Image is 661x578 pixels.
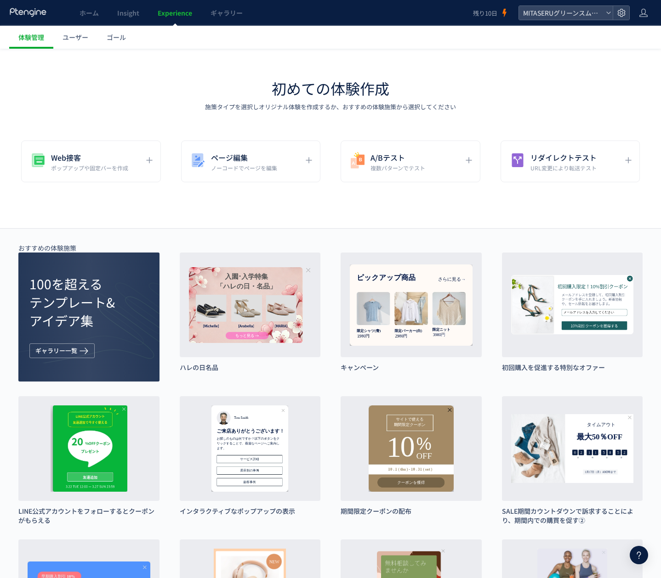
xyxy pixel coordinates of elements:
span: ギャラリー一覧 [35,343,77,358]
p: おすすめの体験施策 [18,243,76,253]
h3: キャンペーン [341,363,482,372]
h1: 初めての体験作成 [272,78,389,99]
span: 残り10日 [473,9,497,17]
h3: SALE期間カウントダウンで訴求することにより、期間内での購買を促す➁ [502,506,643,525]
h3: 期間限定クーポンの配布 [341,506,482,516]
p: ノーコードでページを編集 [211,164,277,172]
h3: 初回購入を促進する特別なオファー [502,363,643,372]
span: MITASERUグリーンスムージー [520,6,602,20]
p: 複数パターンでテスト [370,164,425,172]
span: ホーム [80,8,99,17]
span: ギャラリー [211,8,243,17]
span: ユーザー [63,33,88,42]
h3: インタラクティブなポップアップの表示 [180,506,321,516]
h5: ページ編集 [211,151,277,164]
p: 施策タイプを選択しオリジナル体験を作成するか、おすすめの体験施策から選択してください [205,103,456,112]
h3: LINE公式アカウントをフォローするとクーポンがもらえる [18,506,160,525]
h5: リダイレクトテスト [530,151,597,164]
h2: 100を超える テンプレート& アイデア集 [29,275,121,330]
span: ゴール [107,33,126,42]
h5: A/Bテスト [370,151,425,164]
span: 体験管理 [18,33,44,42]
span: Experience [158,8,192,17]
p: ポップアップや固定バーを作成 [51,164,128,172]
h3: ハレの日名品 [180,363,321,372]
button: ギャラリー一覧 [29,343,95,358]
h5: Web接客 [51,151,128,164]
span: Insight [117,8,139,17]
p: URL変更により転送テスト [530,164,597,172]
